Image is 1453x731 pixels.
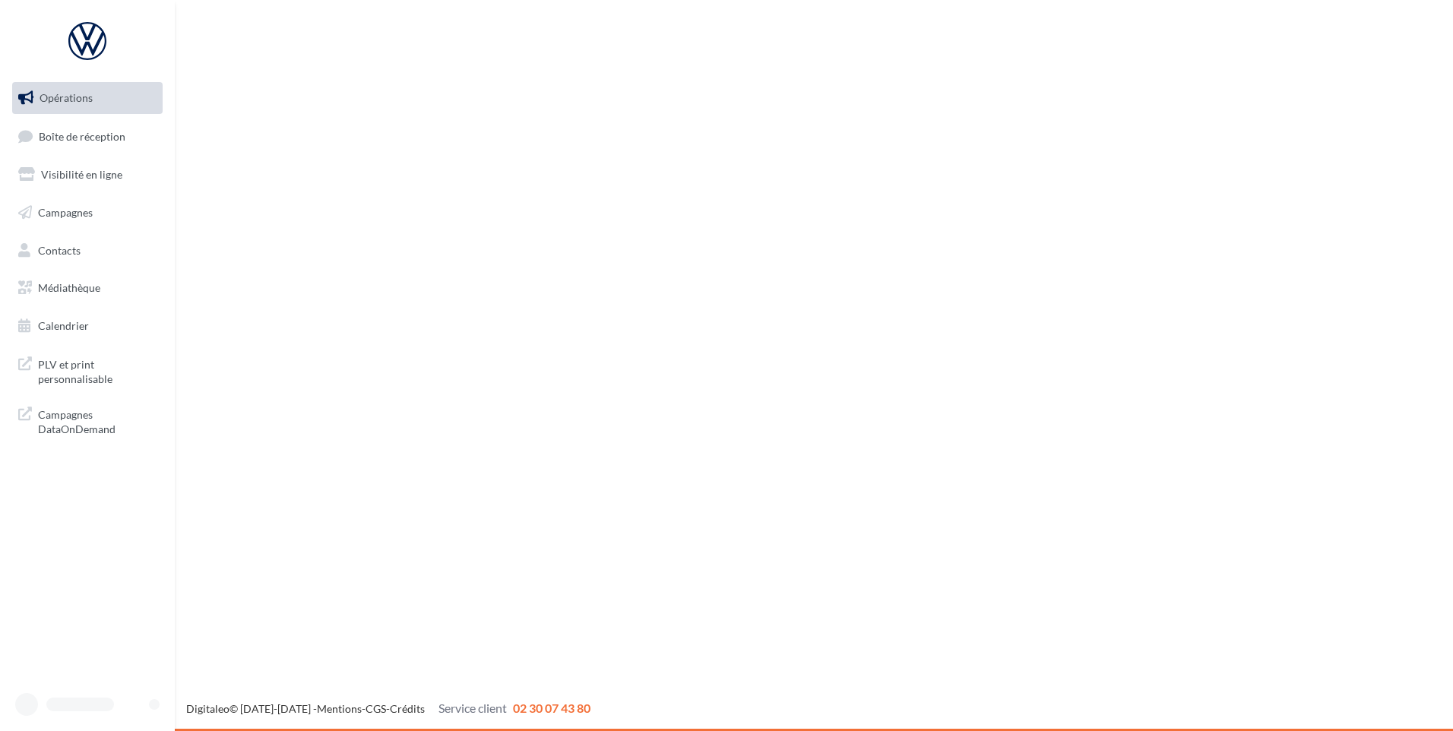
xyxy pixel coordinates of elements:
span: © [DATE]-[DATE] - - - [186,702,590,715]
a: Mentions [317,702,362,715]
a: Opérations [9,82,166,114]
span: PLV et print personnalisable [38,354,157,387]
a: Visibilité en ligne [9,159,166,191]
a: PLV et print personnalisable [9,348,166,393]
a: Boîte de réception [9,120,166,153]
span: Opérations [40,91,93,104]
a: Campagnes [9,197,166,229]
span: Campagnes [38,206,93,219]
span: Campagnes DataOnDemand [38,404,157,437]
a: Crédits [390,702,425,715]
a: Calendrier [9,310,166,342]
span: Calendrier [38,319,89,332]
a: Médiathèque [9,272,166,304]
span: Service client [438,701,507,715]
span: 02 30 07 43 80 [513,701,590,715]
span: Contacts [38,243,81,256]
span: Médiathèque [38,281,100,294]
a: Campagnes DataOnDemand [9,398,166,443]
span: Boîte de réception [39,129,125,142]
span: Visibilité en ligne [41,168,122,181]
a: Digitaleo [186,702,230,715]
a: CGS [366,702,386,715]
a: Contacts [9,235,166,267]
